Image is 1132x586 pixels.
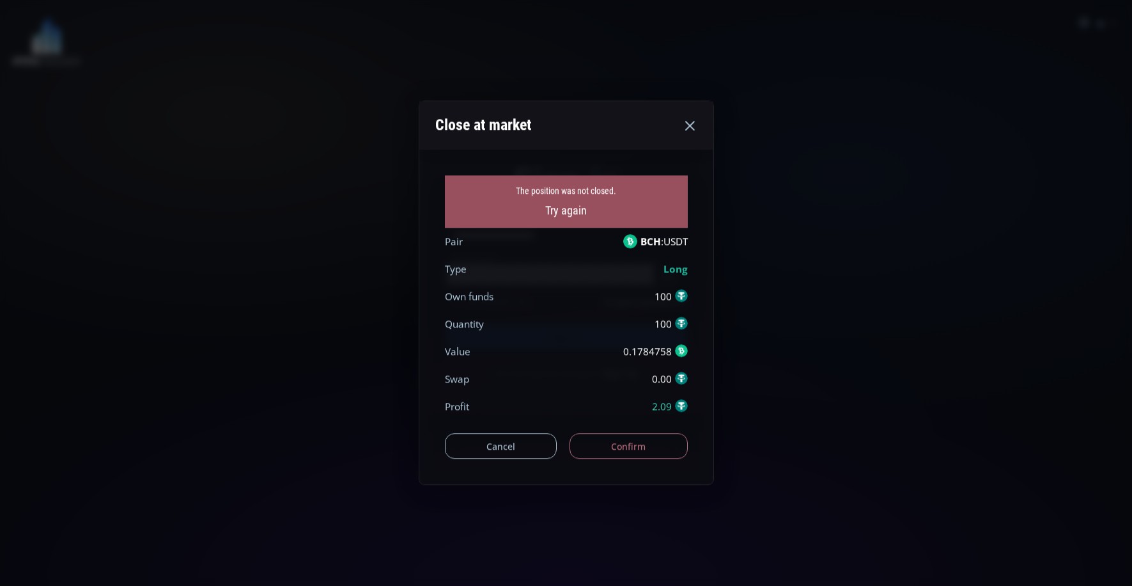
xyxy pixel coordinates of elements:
div: Profit [445,400,469,415]
div: 0.1784758 [623,344,688,359]
button: Confirm [570,434,688,459]
div: 0.00 [652,372,688,386]
div: 2.09 [652,400,688,415]
div: Try again [451,200,681,221]
div: Quantity [445,317,484,331]
b: BCH [640,235,661,248]
div: Own funds [445,289,493,304]
div: Swap [445,372,469,386]
b: Long [663,262,688,276]
button: Cancel [445,434,557,459]
div: The position was not closed. [451,182,681,200]
span: :USDT [640,234,688,249]
div: Type [445,262,467,276]
div: Close at market [435,109,531,142]
div: 100 [655,317,688,331]
div: 100 [655,289,688,304]
div: Value [445,344,470,359]
div: Pair [445,234,463,249]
